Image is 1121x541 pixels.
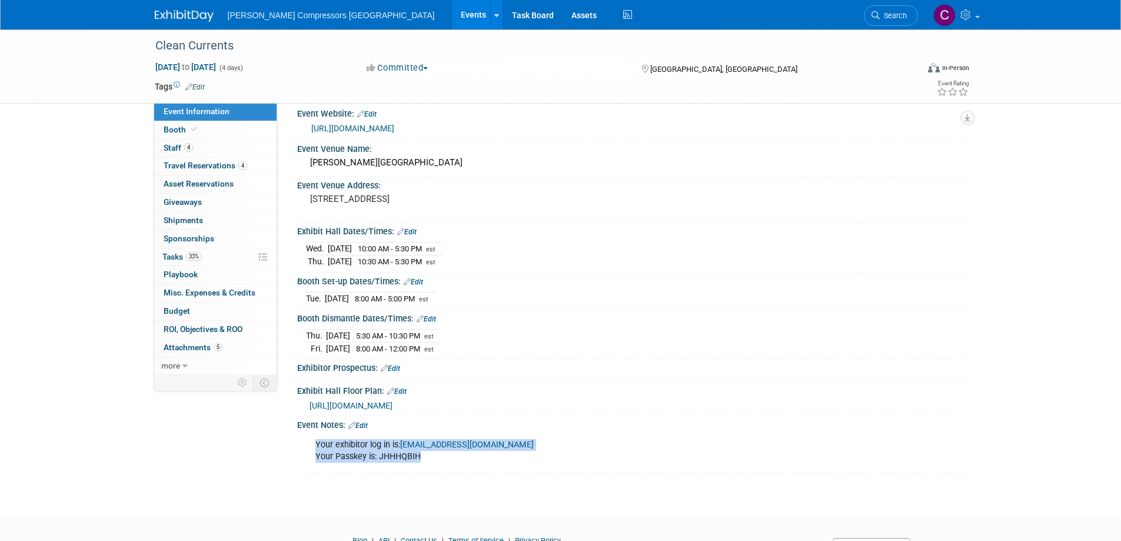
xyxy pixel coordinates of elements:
span: 10:30 AM - 5:30 PM [358,257,422,266]
span: 5:30 AM - 10:30 PM [356,331,420,340]
span: [DATE] [DATE] [155,62,217,72]
span: Misc. Expenses & Credits [164,288,255,297]
span: est [426,258,435,266]
span: ROI, Objectives & ROO [164,324,242,334]
span: Staff [164,143,193,152]
a: Giveaways [154,194,277,211]
div: Event Venue Name: [297,140,967,155]
a: Edit [381,364,400,373]
div: Clean Currents [151,35,900,57]
a: more [154,357,277,375]
div: Event Rating [937,81,969,87]
td: Tue. [306,293,325,305]
span: Asset Reservations [164,179,234,188]
span: Budget [164,306,190,316]
td: [DATE] [326,342,350,354]
div: Event Notes: [297,416,967,432]
span: est [419,296,428,303]
a: Tasks33% [154,248,277,266]
td: [DATE] [325,293,349,305]
div: Event Format [849,61,970,79]
span: est [424,346,434,353]
a: Budget [154,303,277,320]
img: Format-Inperson.png [928,63,940,72]
div: In-Person [942,64,969,72]
a: Search [864,5,918,26]
div: Exhibit Hall Dates/Times: [297,223,967,238]
a: Sponsorships [154,230,277,248]
span: est [424,333,434,340]
a: Edit [417,315,436,323]
span: Search [880,11,907,20]
a: [URL][DOMAIN_NAME] [310,401,392,410]
td: [DATE] [328,255,352,268]
a: Event Information [154,103,277,121]
a: Travel Reservations4 [154,157,277,175]
a: Playbook [154,266,277,284]
a: Edit [397,228,417,236]
div: Your exhibitor log in is: Your Passkey is: JHHHQBIH [307,433,837,469]
td: [DATE] [328,243,352,255]
td: Personalize Event Tab Strip [232,375,253,390]
a: Edit [185,83,205,91]
span: Playbook [164,270,198,279]
a: [URL][DOMAIN_NAME] [311,124,394,133]
span: to [180,62,191,72]
div: Exhibitor Prospectus: [297,359,967,374]
a: Edit [357,110,377,118]
span: [GEOGRAPHIC_DATA], [GEOGRAPHIC_DATA] [650,65,797,74]
a: ROI, Objectives & ROO [154,321,277,338]
span: Booth [164,125,199,134]
a: Booth [154,121,277,139]
span: [PERSON_NAME] Compressors [GEOGRAPHIC_DATA] [228,11,435,20]
div: Booth Dismantle Dates/Times: [297,310,967,325]
td: Wed. [306,243,328,255]
div: [PERSON_NAME][GEOGRAPHIC_DATA] [306,154,958,172]
a: [EMAIL_ADDRESS][DOMAIN_NAME] [400,440,534,450]
span: 4 [184,143,193,152]
td: Toggle Event Tabs [252,375,277,390]
td: Thu. [306,330,326,343]
span: Tasks [162,252,202,261]
span: 4 [238,161,247,170]
span: est [426,245,435,253]
i: Booth reservation complete [191,126,197,132]
span: Sponsorships [164,234,214,243]
div: Event Website: [297,105,967,120]
span: 10:00 AM - 5:30 PM [358,244,422,253]
img: ExhibitDay [155,10,214,22]
pre: [STREET_ADDRESS] [310,194,563,204]
a: Edit [404,278,423,286]
span: Giveaways [164,197,202,207]
span: Travel Reservations [164,161,247,170]
a: Shipments [154,212,277,230]
td: Fri. [306,342,326,354]
span: Shipments [164,215,203,225]
span: 8:00 AM - 5:00 PM [355,294,415,303]
span: 5 [214,343,222,351]
span: 8:00 AM - 12:00 PM [356,344,420,353]
a: Edit [387,387,407,396]
span: 33% [186,252,202,261]
a: Misc. Expenses & Credits [154,284,277,302]
a: Edit [348,421,368,430]
a: Attachments5 [154,339,277,357]
img: Crystal Wilson [933,4,956,26]
span: more [161,361,180,370]
div: Booth Set-up Dates/Times: [297,273,967,288]
span: Event Information [164,107,229,116]
div: Event Venue Address: [297,177,967,191]
button: Committed [362,62,433,74]
td: Thu. [306,255,328,268]
div: Exhibit Hall Floor Plan: [297,382,967,397]
span: (4 days) [218,64,243,72]
a: Staff4 [154,140,277,157]
a: Asset Reservations [154,175,277,193]
span: Attachments [164,343,222,352]
td: [DATE] [326,330,350,343]
td: Tags [155,81,205,92]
